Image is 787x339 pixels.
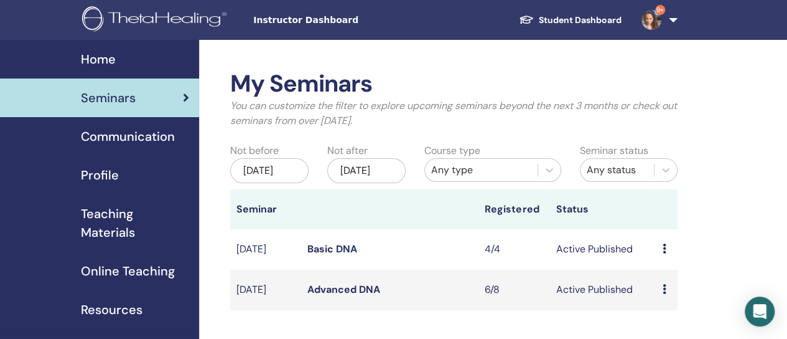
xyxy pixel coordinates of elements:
[81,262,175,280] span: Online Teaching
[81,300,142,319] span: Resources
[307,242,357,255] a: Basic DNA
[81,50,116,69] span: Home
[745,297,775,327] div: Open Intercom Messenger
[327,158,406,183] div: [DATE]
[81,88,136,107] span: Seminars
[549,229,656,270] td: Active Published
[549,270,656,310] td: Active Published
[82,6,231,34] img: logo.png
[424,143,480,158] label: Course type
[580,143,648,158] label: Seminar status
[230,98,678,128] p: You can customize the filter to explore upcoming seminars beyond the next 3 months or check out s...
[478,270,549,310] td: 6/8
[431,163,531,178] div: Any type
[230,158,309,183] div: [DATE]
[230,189,301,229] th: Seminar
[478,229,549,270] td: 4/4
[655,5,665,15] span: 9+
[478,189,549,229] th: Registered
[519,14,534,25] img: graduation-cap-white.svg
[641,10,661,30] img: default.jpg
[327,143,368,158] label: Not after
[81,204,189,242] span: Teaching Materials
[230,270,301,310] td: [DATE]
[509,9,631,32] a: Student Dashboard
[307,283,380,296] a: Advanced DNA
[230,229,301,270] td: [DATE]
[253,14,440,27] span: Instructor Dashboard
[81,127,175,146] span: Communication
[230,143,279,158] label: Not before
[587,163,648,178] div: Any status
[81,166,119,184] span: Profile
[230,70,678,98] h2: My Seminars
[549,189,656,229] th: Status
